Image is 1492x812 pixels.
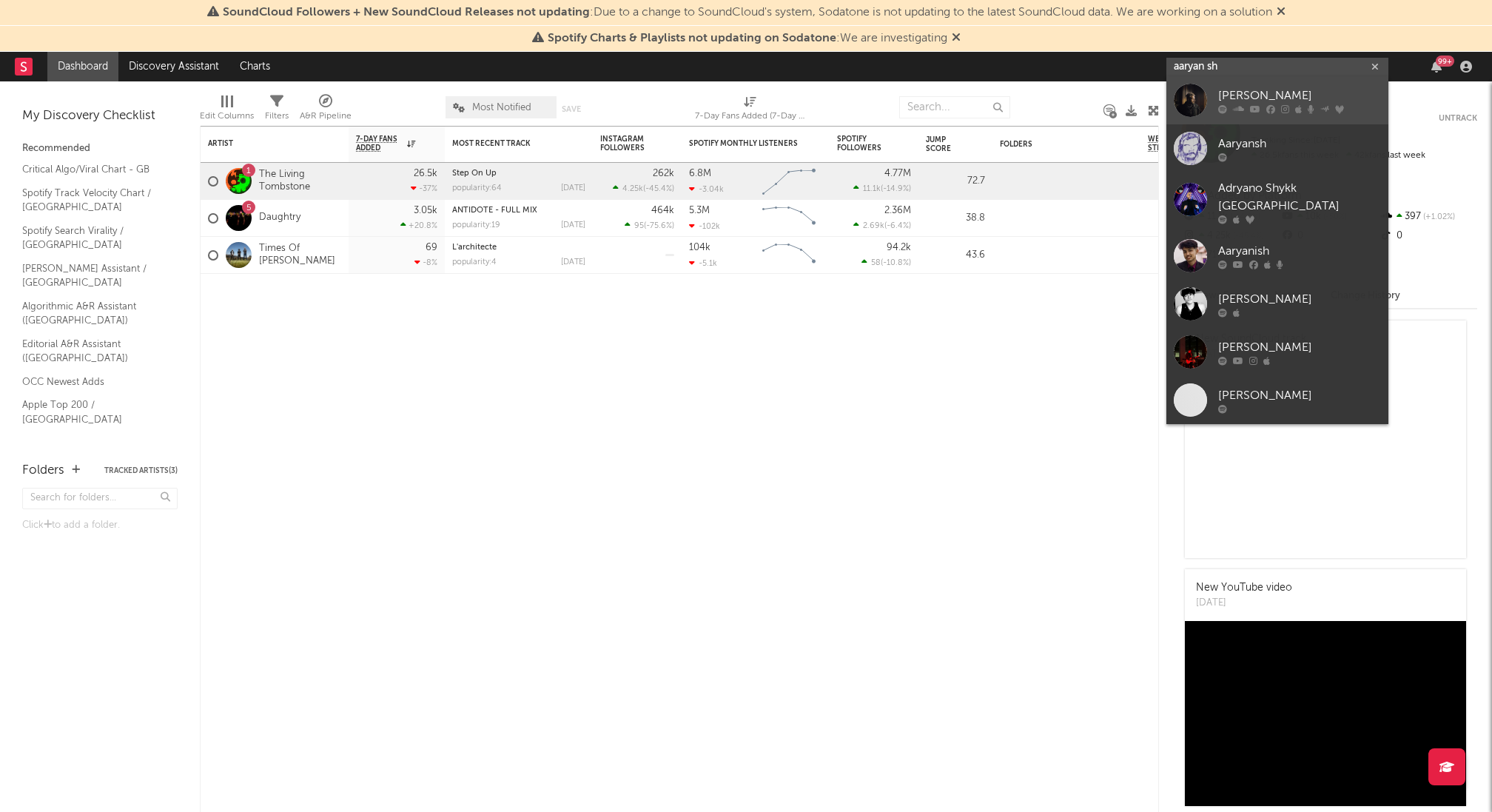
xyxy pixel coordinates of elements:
span: 4.25k [622,185,643,193]
a: Times Of [PERSON_NAME] [259,243,341,268]
span: Most Notified [472,103,531,113]
div: Folders [1000,140,1111,149]
div: Recommended [22,140,178,158]
div: Edit Columns [200,107,254,125]
div: Aaryansh [1218,135,1381,152]
div: ( ) [853,221,911,230]
a: [PERSON_NAME] [1166,376,1388,424]
div: 99 + [1436,56,1454,67]
div: Edit Columns [200,89,254,132]
span: 11.1k [863,185,881,193]
a: Algorithmic A&R Assistant ([GEOGRAPHIC_DATA]) [22,298,163,329]
a: Shazam Top 200 / GB [22,434,163,451]
span: -45.4 % [645,185,672,193]
div: +20.8 % [400,221,437,230]
div: [DATE] [561,258,585,266]
span: : Due to a change to SoundCloud's system, Sodatone is not updating to the latest SoundCloud data.... [223,7,1272,19]
div: A&R Pipeline [300,89,352,132]
a: [PERSON_NAME] Assistant / [GEOGRAPHIC_DATA] [22,261,163,291]
div: [PERSON_NAME] [1218,386,1381,404]
div: Filters [265,89,289,132]
span: Dismiss [952,33,961,44]
a: Aaryanish [1166,232,1388,280]
a: Spotify Search Virality / [GEOGRAPHIC_DATA] [22,223,163,253]
div: 38.8 [926,209,985,227]
span: Spotify Charts & Playlists not updating on Sodatone [548,33,836,44]
a: [PERSON_NAME] [1166,76,1388,124]
div: 104k [689,243,710,252]
a: The Living Tombstone [259,169,341,194]
div: ( ) [625,221,674,230]
svg: Chart title [756,200,822,237]
button: 99+ [1431,61,1442,73]
button: Tracked Artists(3) [104,467,178,474]
a: Step On Up [452,170,497,178]
div: Step On Up [452,170,585,178]
span: -14.9 % [883,185,909,193]
span: Dismiss [1277,7,1286,19]
div: 464k [651,206,674,215]
div: Most Recent Track [452,139,563,148]
div: -8 % [414,258,437,267]
a: Spotify Track Velocity Chart / [GEOGRAPHIC_DATA] [22,185,163,215]
div: [DATE] [1196,596,1292,611]
div: 7-Day Fans Added (7-Day Fans Added) [695,89,806,132]
span: : We are investigating [548,33,947,44]
a: Adryano Shykk [GEOGRAPHIC_DATA] [1166,172,1388,232]
div: My Discovery Checklist [22,107,178,125]
div: 43.6 [926,246,985,264]
a: Daughtry [259,212,300,224]
div: 69 [426,243,437,252]
div: 4.77M [884,169,911,178]
a: Editorial A&R Assistant ([GEOGRAPHIC_DATA]) [22,336,163,366]
div: Adryano Shykk [GEOGRAPHIC_DATA] [1218,180,1381,215]
div: -102k [689,221,720,231]
div: 397 [1379,207,1477,227]
div: 3.05k [414,206,437,215]
div: popularity: 19 [452,221,500,229]
span: 7-Day Fans Added [356,135,403,152]
div: [DATE] [561,221,585,229]
span: +1.02 % [1421,213,1455,221]
div: Filters [265,107,289,125]
div: Aaryanish [1218,242,1381,260]
div: 5.3M [689,206,710,215]
div: New YouTube video [1196,580,1292,596]
div: Spotify Monthly Listeners [689,139,800,148]
div: -3.04k [689,184,724,194]
span: -75.6 % [646,222,672,230]
a: Critical Algo/Viral Chart - GB [22,161,163,178]
div: 72.7 [926,172,985,190]
div: popularity: 4 [452,258,497,266]
div: [PERSON_NAME] [1218,290,1381,308]
div: ( ) [613,184,674,193]
a: [PERSON_NAME] [1166,280,1388,328]
button: Save [562,105,581,113]
div: -37 % [411,184,437,193]
div: 262k [653,169,674,178]
svg: Chart title [756,237,822,274]
div: 0 [1379,227,1477,246]
a: Apple Top 200 / [GEOGRAPHIC_DATA] [22,397,163,427]
div: [PERSON_NAME] [1218,87,1381,104]
a: Dashboard [47,52,118,81]
a: [PERSON_NAME] [1166,328,1388,376]
div: -5.1k [689,258,717,268]
a: OCC Newest Adds [22,374,163,390]
span: Weekly US Streams [1148,135,1200,152]
div: 94.2k [887,243,911,252]
div: Click to add a folder. [22,517,178,534]
a: Discovery Assistant [118,52,229,81]
span: 95 [634,222,644,230]
input: Search for artists [1166,58,1388,76]
div: Jump Score [926,135,963,153]
input: Search... [899,96,1010,118]
div: ANTIDOTE - FULL MIX [452,207,585,215]
svg: Chart title [756,163,822,200]
div: 7-Day Fans Added (7-Day Fans Added) [695,107,806,125]
a: Aaryansh [1166,124,1388,172]
div: 6.8M [689,169,711,178]
input: Search for folders... [22,488,178,509]
div: [DATE] [561,184,585,192]
button: Untrack [1439,111,1477,126]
